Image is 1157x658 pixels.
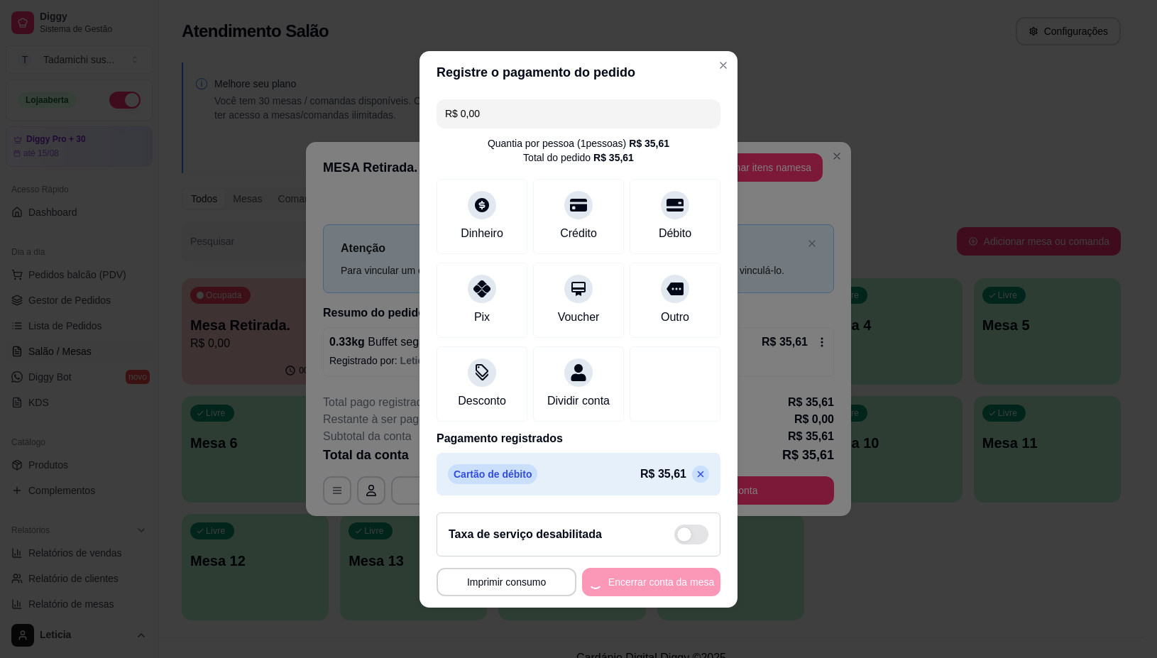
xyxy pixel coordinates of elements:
div: R$ 35,61 [593,150,634,165]
div: R$ 35,61 [629,136,669,150]
div: Total do pedido [523,150,634,165]
p: R$ 35,61 [640,466,686,483]
button: Imprimir consumo [437,568,576,596]
button: Close [712,54,735,77]
div: Pix [474,309,490,326]
div: Outro [661,309,689,326]
h2: Taxa de serviço desabilitada [449,526,602,543]
header: Registre o pagamento do pedido [420,51,737,94]
div: Quantia por pessoa ( 1 pessoas) [488,136,669,150]
input: Ex.: hambúrguer de cordeiro [445,99,712,128]
div: Desconto [458,393,506,410]
div: Dividir conta [547,393,610,410]
div: Débito [659,225,691,242]
p: Pagamento registrados [437,430,720,447]
p: Cartão de débito [448,464,537,484]
div: Voucher [558,309,600,326]
div: Dinheiro [461,225,503,242]
div: Crédito [560,225,597,242]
